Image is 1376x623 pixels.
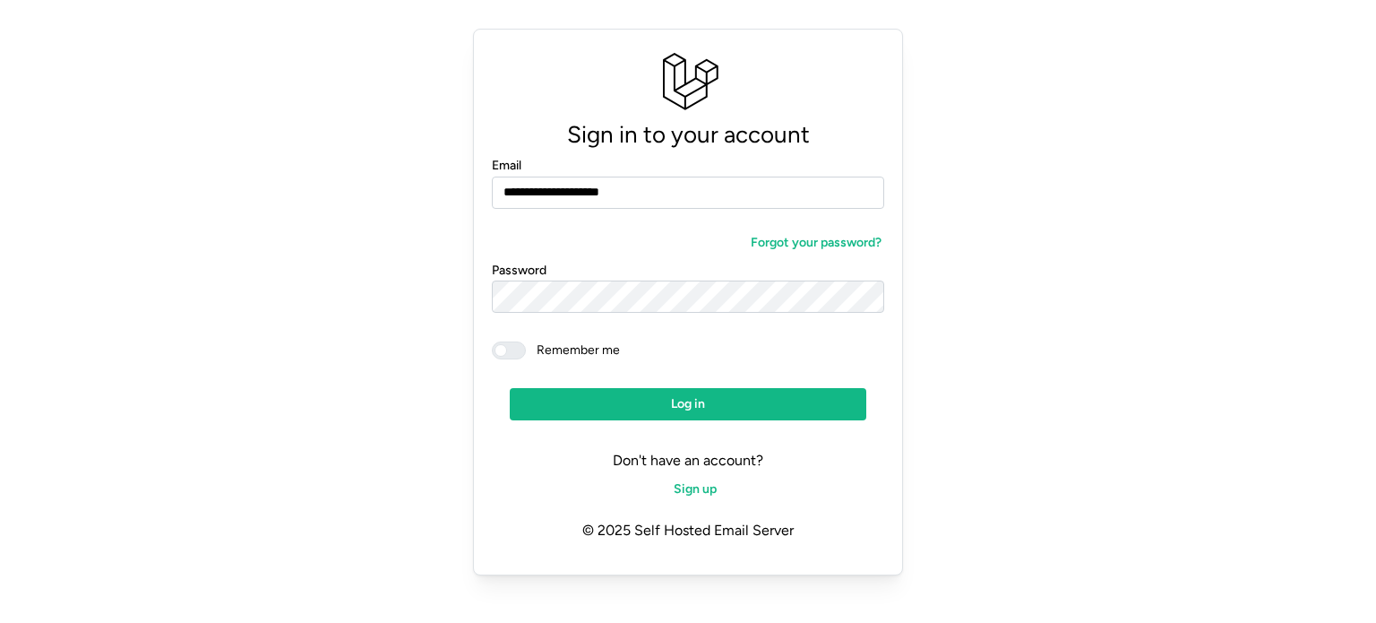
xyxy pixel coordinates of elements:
label: Password [492,261,546,281]
button: Log in [510,388,866,420]
a: Sign up [657,473,719,506]
span: Log in [671,389,705,420]
a: Forgot your password? [734,227,884,259]
p: Don't have an account? [492,449,884,472]
p: Sign in to your account [492,116,884,154]
p: © 2025 Self Hosted Email Server [492,506,884,557]
span: Sign up [674,474,717,505]
span: Remember me [526,342,620,359]
label: Email [492,156,521,176]
span: Forgot your password? [751,228,881,258]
